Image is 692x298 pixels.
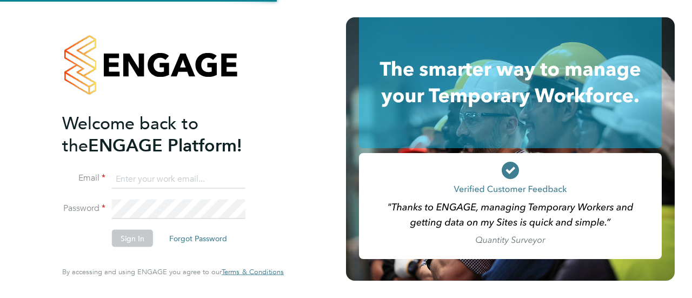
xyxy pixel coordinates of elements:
input: Enter your work email... [112,169,245,189]
span: By accessing and using ENGAGE you agree to our [62,267,284,276]
button: Sign In [112,230,153,247]
span: Welcome back to the [62,112,198,156]
label: Password [62,203,105,214]
a: Terms & Conditions [222,268,284,276]
button: Forgot Password [161,230,236,247]
h2: ENGAGE Platform! [62,112,273,156]
label: Email [62,173,105,184]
